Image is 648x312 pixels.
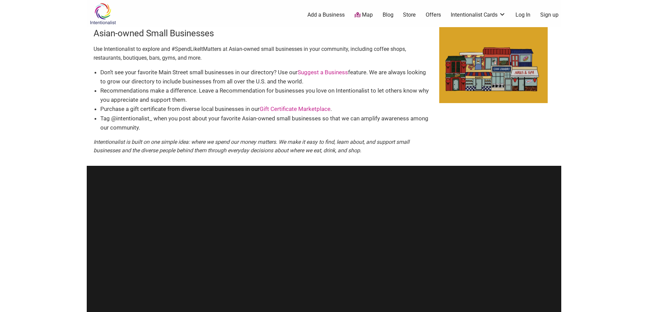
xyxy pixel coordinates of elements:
[307,11,345,19] a: Add a Business
[260,105,330,112] a: Gift Certificate Marketplace
[87,3,119,25] img: Intentionalist
[94,45,432,62] p: Use Intentionalist to explore and #SpendLikeItMatters at Asian-owned small businesses in your com...
[439,27,548,103] img: AAPIHM_square-min-scaled.jpg
[298,69,348,76] a: Suggest a Business
[540,11,559,19] a: Sign up
[355,11,373,19] a: Map
[94,27,432,39] h3: Asian-owned Small Businesses
[403,11,416,19] a: Store
[515,11,530,19] a: Log In
[94,139,409,154] em: Intentionalist is built on one simple idea: where we spend our money matters. We make it easy to ...
[100,86,432,104] li: Recommendations make a difference. Leave a Recommendation for businesses you love on Intentionali...
[100,104,432,114] li: Purchase a gift certificate from diverse local businesses in our .
[100,114,432,132] li: Tag @intentionalist_ when you post about your favorite Asian-owned small businesses so that we ca...
[426,11,441,19] a: Offers
[383,11,393,19] a: Blog
[100,68,432,86] li: Don’t see your favorite Main Street small businesses in our directory? Use our feature. We are al...
[451,11,506,19] a: Intentionalist Cards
